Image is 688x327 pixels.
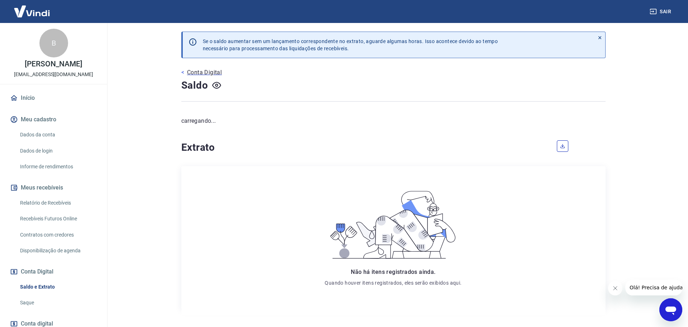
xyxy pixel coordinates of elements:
p: < [181,68,184,77]
span: Olá! Precisa de ajuda? [4,5,60,11]
iframe: Botão para abrir a janela de mensagens [659,298,682,321]
span: Não há itens registrados ainda. [351,268,435,275]
button: Conta Digital [9,264,99,280]
a: Saque [17,295,99,310]
button: Meu cadastro [9,112,99,127]
a: Dados de login [17,144,99,158]
iframe: Fechar mensagem [608,281,622,295]
p: [PERSON_NAME] [25,60,82,68]
h4: Extrato [181,140,548,155]
a: Início [9,90,99,106]
a: Disponibilização de agenda [17,243,99,258]
button: Meus recebíveis [9,180,99,196]
h4: Saldo [181,78,208,93]
a: Relatório de Recebíveis [17,196,99,210]
a: Saldo e Extrato [17,280,99,294]
p: [EMAIL_ADDRESS][DOMAIN_NAME] [14,71,93,78]
img: Vindi [9,0,55,22]
a: Contratos com credores [17,228,99,242]
a: Dados da conta [17,127,99,142]
p: carregando... [181,117,606,125]
div: B [39,29,68,57]
a: Informe de rendimentos [17,159,99,174]
iframe: Mensagem da empresa [625,280,682,295]
p: Quando houver itens registrados, eles serão exibidos aqui. [325,279,462,286]
a: Recebíveis Futuros Online [17,211,99,226]
button: Sair [648,5,674,18]
p: Conta Digital [187,68,222,77]
p: Se o saldo aumentar sem um lançamento correspondente no extrato, aguarde algumas horas. Isso acon... [203,38,498,52]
